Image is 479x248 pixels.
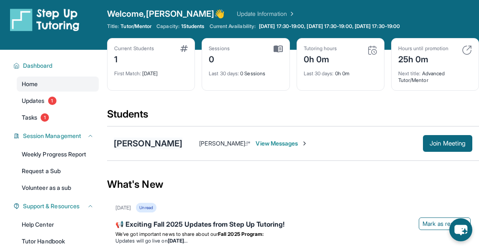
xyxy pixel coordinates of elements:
span: [PERSON_NAME] : [199,140,246,147]
div: Current Students [114,45,154,52]
span: Last 30 days : [209,70,239,77]
a: Volunteer as a sub [17,180,99,195]
span: Capacity: [156,23,179,30]
a: Weekly Progress Report [17,147,99,162]
img: card [462,45,472,55]
span: Session Management [23,132,81,140]
a: Request a Sub [17,164,99,179]
img: logo [10,8,79,31]
a: Help Center [17,217,99,232]
button: Dashboard [20,61,94,70]
div: 📢 Exciting Fall 2025 Updates from Step Up Tutoring! [115,219,471,231]
span: First Match : [114,70,141,77]
strong: [DATE] [168,238,187,244]
span: 1 [41,113,49,122]
div: Students [107,107,479,126]
div: 0 Sessions [209,65,282,77]
span: Support & Resources [23,202,79,210]
div: What's New [107,166,479,203]
div: 0h 0m [304,65,377,77]
span: Updates [22,97,45,105]
img: card [274,45,283,53]
div: Hours until promotion [398,45,448,52]
span: Title: [107,23,119,30]
span: Dashboard [23,61,53,70]
div: Unread [136,203,156,212]
span: [DATE] 17:30-19:00, [DATE] 17:30-19:00, [DATE] 17:30-19:00 [259,23,400,30]
div: 1 [114,52,154,65]
span: Tasks [22,113,37,122]
span: Join Meeting [430,141,466,146]
img: card [367,45,377,55]
a: Tasks1 [17,110,99,125]
div: 25h 0m [398,52,448,65]
button: chat-button [449,218,472,241]
a: [DATE] 17:30-19:00, [DATE] 17:30-19:00, [DATE] 17:30-19:00 [257,23,402,30]
button: Session Management [20,132,94,140]
a: Update Information [237,10,295,18]
div: Sessions [209,45,230,52]
a: Home [17,77,99,92]
a: Updates1 [17,93,99,108]
div: [PERSON_NAME] [114,138,182,149]
span: Welcome, [PERSON_NAME] 👋 [107,8,225,20]
div: Advanced Tutor/Mentor [398,65,472,84]
span: Tutor/Mentor [120,23,151,30]
span: Mark as read [423,220,457,228]
li: Updates will go live on [115,238,471,244]
span: View Messages [256,139,308,148]
strong: Fall 2025 Program: [218,231,264,237]
span: We’ve got important news to share about our [115,231,218,237]
span: Last 30 days : [304,70,334,77]
img: card [180,45,188,52]
div: Tutoring hours [304,45,337,52]
span: 1 Students [181,23,205,30]
button: Join Meeting [423,135,472,152]
span: Current Availability: [210,23,256,30]
div: 0 [209,52,230,65]
span: Home [22,80,38,88]
span: Next title : [398,70,421,77]
div: 0h 0m [304,52,337,65]
img: Chevron Right [287,10,295,18]
div: [DATE] [114,65,188,77]
div: [DATE] [115,205,131,211]
span: 1 [48,97,56,105]
img: Chevron-Right [301,140,308,147]
button: Mark as read [419,217,471,230]
button: Support & Resources [20,202,94,210]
